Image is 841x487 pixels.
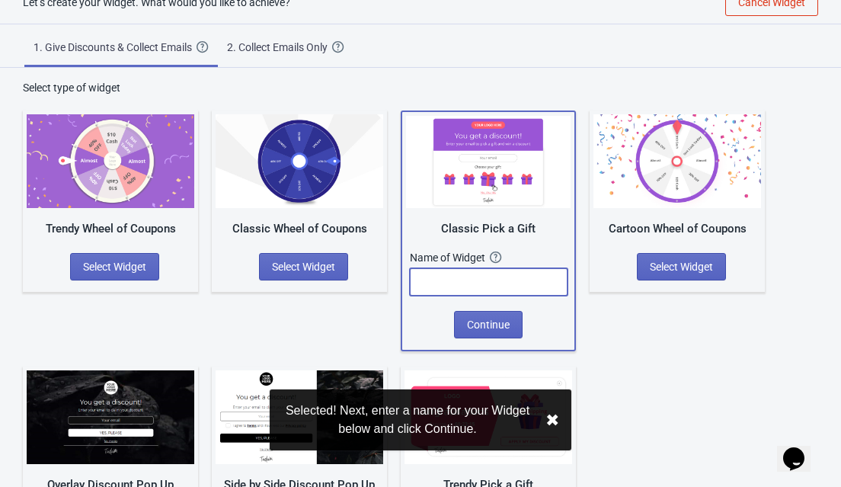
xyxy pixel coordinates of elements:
img: gift_game_v2.jpg [405,370,572,464]
span: Select Widget [650,261,713,273]
span: Continue [467,319,510,331]
img: trendy_game.png [27,114,194,208]
img: full_screen_popup.jpg [27,370,194,464]
img: cartoon_game.jpg [593,114,761,208]
span: Select Widget [272,261,335,273]
div: Classic Pick a Gift [406,220,571,238]
img: gift_game.jpg [406,116,571,208]
button: Select Widget [637,253,726,280]
div: 1. Give Discounts & Collect Emails [34,40,197,55]
div: Trendy Wheel of Coupons [27,220,194,238]
button: Select Widget [259,253,348,280]
div: Selected! Next, enter a name for your Widget below and click Continue. [282,402,533,438]
img: regular_popup.jpg [216,370,383,464]
div: Cartoon Wheel of Coupons [593,220,761,238]
span: Select Widget [83,261,146,273]
button: Continue [454,311,523,338]
div: Name of Widget [410,250,490,265]
div: Select type of widget [23,80,818,95]
iframe: chat widget [777,426,826,472]
button: Select Widget [70,253,159,280]
button: close [545,411,559,430]
div: 2. Collect Emails Only [227,40,332,55]
div: Classic Wheel of Coupons [216,220,383,238]
img: classic_game.jpg [216,114,383,208]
